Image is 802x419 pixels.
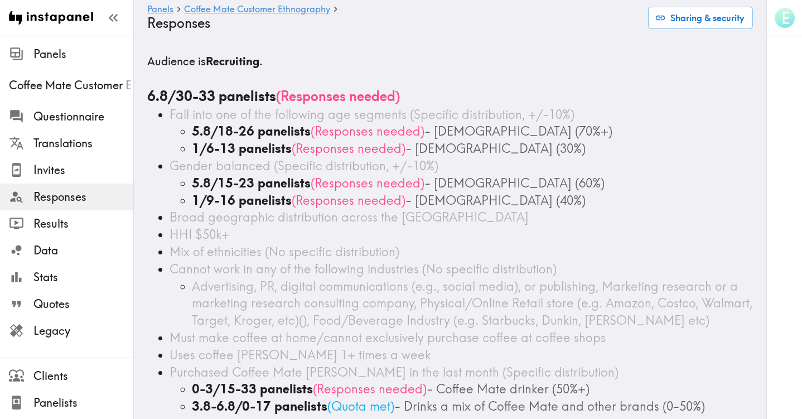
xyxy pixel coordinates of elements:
[184,4,330,15] a: Coffee Mate Customer Ethnography
[405,141,586,156] span: - [DEMOGRAPHIC_DATA] (30%)
[781,8,790,28] span: E
[292,192,405,208] span: ( Responses needed )
[192,278,752,329] span: Advertising, PR, digital communications (e.g., social media), or publishing, Marketing research o...
[292,141,405,156] span: ( Responses needed )
[327,398,394,414] span: ( Quota met )
[192,141,292,156] b: 1/6-13 panelists
[648,7,753,29] button: Sharing & security
[147,88,276,104] b: 6.8/30-33 panelists
[33,136,133,151] span: Translations
[311,123,424,139] span: ( Responses needed )
[192,175,311,191] b: 5.8/15-23 panelists
[170,330,606,345] span: Must make coffee at home/cannot exclusively purchase coffee at coffee shops
[170,347,431,363] span: Uses coffee [PERSON_NAME] 1+ times a week
[192,192,292,208] b: 1/9-16 panelists
[170,209,529,225] span: Broad geographic distribution across the [GEOGRAPHIC_DATA]
[33,368,133,384] span: Clients
[394,398,705,414] span: - Drinks a mix of Coffee Mate and other brands (0-50%)
[192,381,313,397] b: 0-3/15-33 panelists
[170,158,438,174] span: Gender balanced (Specific distribution, +/-10%)
[192,123,311,139] b: 5.8/18-26 panelists
[170,227,229,242] span: HHI $50k+
[424,123,612,139] span: - [DEMOGRAPHIC_DATA] (70%+)
[424,175,605,191] span: - [DEMOGRAPHIC_DATA] (60%)
[170,261,557,277] span: Cannot work in any of the following industries (No specific distribution)
[313,381,427,397] span: ( Responses needed )
[147,54,753,69] h5: Audience is .
[170,364,619,380] span: Purchased Coffee Mate [PERSON_NAME] in the last month (Specific distribution)
[33,216,133,232] span: Results
[774,7,796,29] button: E
[206,54,259,68] b: Recruiting
[33,395,133,411] span: Panelists
[33,189,133,205] span: Responses
[276,88,400,104] span: ( Responses needed )
[170,107,574,122] span: Fall into one of the following age segments (Specific distribution, +/-10%)
[33,243,133,258] span: Data
[33,269,133,285] span: Stats
[33,46,133,62] span: Panels
[311,175,424,191] span: ( Responses needed )
[147,4,173,15] a: Panels
[192,398,327,414] b: 3.8-6.8/0-17 panelists
[33,323,133,339] span: Legacy
[147,15,639,31] h4: Responses
[170,244,399,259] span: Mix of ethnicities (No specific distribution)
[427,381,590,397] span: - Coffee Mate drinker (50%+)
[9,78,133,93] span: Coffee Mate Customer Ethnography
[33,296,133,312] span: Quotes
[33,162,133,178] span: Invites
[405,192,586,208] span: - [DEMOGRAPHIC_DATA] (40%)
[33,109,133,124] span: Questionnaire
